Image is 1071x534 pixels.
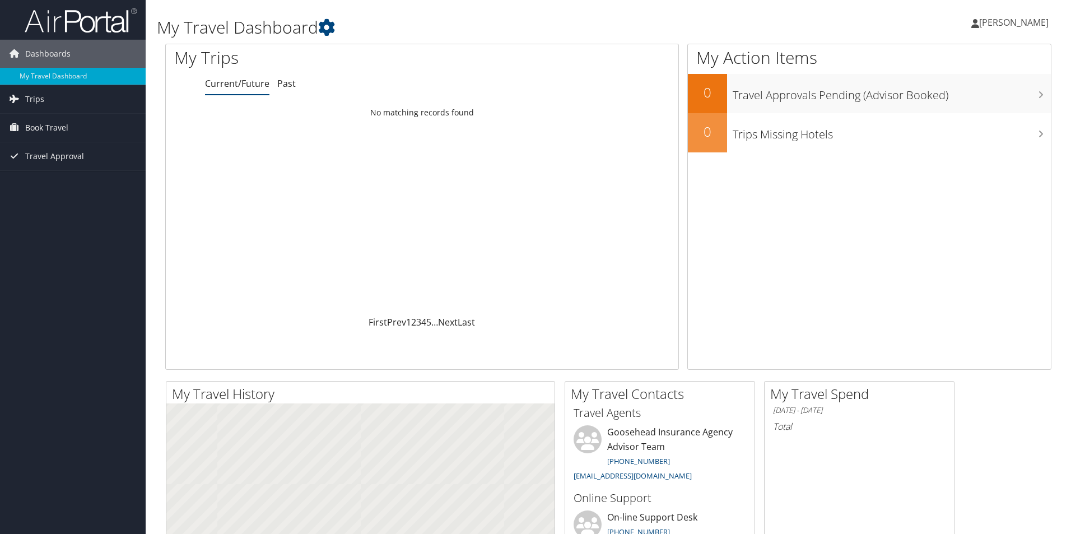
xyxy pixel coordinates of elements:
[574,490,746,506] h3: Online Support
[438,316,458,328] a: Next
[574,405,746,421] h3: Travel Agents
[25,7,137,34] img: airportal-logo.png
[458,316,475,328] a: Last
[426,316,431,328] a: 5
[174,46,457,69] h1: My Trips
[25,142,84,170] span: Travel Approval
[688,122,727,141] h2: 0
[157,16,759,39] h1: My Travel Dashboard
[172,384,555,403] h2: My Travel History
[688,113,1051,152] a: 0Trips Missing Hotels
[773,405,946,416] h6: [DATE] - [DATE]
[568,425,752,485] li: Goosehead Insurance Agency Advisor Team
[688,74,1051,113] a: 0Travel Approvals Pending (Advisor Booked)
[979,16,1049,29] span: [PERSON_NAME]
[733,82,1051,103] h3: Travel Approvals Pending (Advisor Booked)
[416,316,421,328] a: 3
[406,316,411,328] a: 1
[431,316,438,328] span: …
[773,420,946,433] h6: Total
[369,316,387,328] a: First
[688,83,727,102] h2: 0
[25,85,44,113] span: Trips
[421,316,426,328] a: 4
[277,77,296,90] a: Past
[688,46,1051,69] h1: My Action Items
[205,77,269,90] a: Current/Future
[411,316,416,328] a: 2
[574,471,692,481] a: [EMAIL_ADDRESS][DOMAIN_NAME]
[607,456,670,466] a: [PHONE_NUMBER]
[25,114,68,142] span: Book Travel
[733,121,1051,142] h3: Trips Missing Hotels
[770,384,954,403] h2: My Travel Spend
[387,316,406,328] a: Prev
[571,384,755,403] h2: My Travel Contacts
[25,40,71,68] span: Dashboards
[166,103,678,123] td: No matching records found
[971,6,1060,39] a: [PERSON_NAME]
